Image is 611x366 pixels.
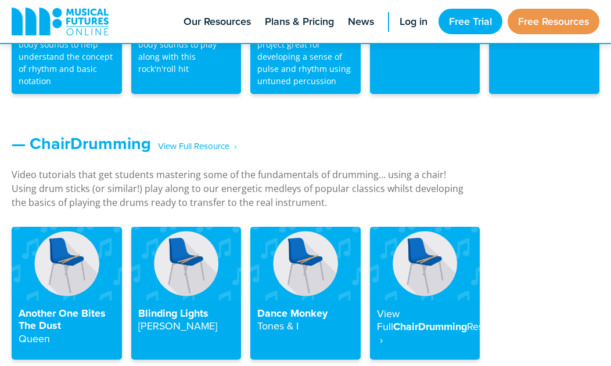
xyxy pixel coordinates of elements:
[12,227,122,359] a: Another One Bites The DustQueen
[377,306,400,334] strong: View Full
[138,318,217,333] strong: [PERSON_NAME]
[377,307,473,347] h4: ChairDrumming
[439,9,502,34] a: Free Trial
[348,14,374,30] span: News
[131,227,242,359] a: Blinding Lights[PERSON_NAME]
[370,227,480,359] a: View FullChairDrummingResource ‎ ›
[138,14,235,75] p: In groups or individually, use your body sounds to play along with this rock'n'roll hit
[377,319,509,347] strong: Resource ‎ ›
[257,14,354,87] p: An introductory lesson to Percussion Play, a project great for developing a sense of pulse and rh...
[250,227,361,359] a: Dance MonkeyTones & I
[138,307,235,333] h4: Blinding Lights
[400,14,427,30] span: Log in
[12,168,465,209] p: Video tutorials that get students mastering some of the fundamentals of drumming… using a chair! ...
[12,131,236,155] a: — ChairDrumming‎ ‎ ‎ View Full Resource‎‏‏‎ ‎ ›
[257,307,354,333] h4: Dance Monkey
[265,14,334,30] span: Plans & Pricing
[151,136,236,157] span: ‎ ‎ ‎ View Full Resource‎‏‏‎ ‎ ›
[508,9,599,34] a: Free Resources
[184,14,251,30] span: Our Resources
[19,331,50,346] strong: Queen
[19,14,115,87] p: This excerpt is fun for the whole class, use body sounds to help understand the concept of rhythm...
[19,307,115,346] h4: Another One Bites The Dust
[257,318,299,333] strong: Tones & I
